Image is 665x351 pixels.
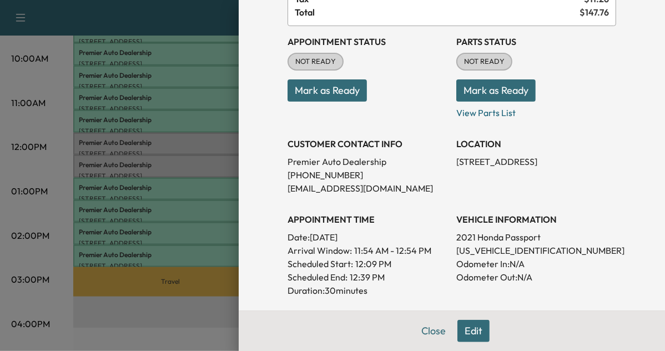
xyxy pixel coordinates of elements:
p: Odometer In: N/A [456,257,616,270]
span: 11:54 AM - 12:54 PM [354,244,431,257]
button: Close [414,320,453,342]
p: [EMAIL_ADDRESS][DOMAIN_NAME] [288,182,447,195]
p: Date: [DATE] [288,230,447,244]
p: Arrival Window: [288,244,447,257]
h3: Appointment Status [288,35,447,48]
p: [STREET_ADDRESS] [456,155,616,168]
span: NOT READY [289,56,342,67]
h3: CUSTOMER CONTACT INFO [288,137,447,151]
h3: Parts Status [456,35,616,48]
p: Scheduled End: [288,270,347,284]
p: Premier Auto Dealership [288,155,447,168]
h3: APPOINTMENT TIME [288,213,447,226]
p: View Parts List [456,102,616,119]
span: NOT READY [457,56,511,67]
h3: LOCATION [456,137,616,151]
button: Mark as Ready [288,79,367,102]
p: 12:39 PM [350,270,385,284]
p: [PHONE_NUMBER] [288,168,447,182]
p: Odometer Out: N/A [456,270,616,284]
span: Total [295,6,580,19]
p: 2021 Honda Passport [456,230,616,244]
p: Scheduled Start: [288,257,353,270]
button: Mark as Ready [456,79,536,102]
button: Edit [457,320,490,342]
p: Duration: 30 minutes [288,284,447,297]
p: 12:09 PM [355,257,391,270]
span: $ 147.76 [580,6,609,19]
h3: VEHICLE INFORMATION [456,213,616,226]
p: [US_VEHICLE_IDENTIFICATION_NUMBER] [456,244,616,257]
